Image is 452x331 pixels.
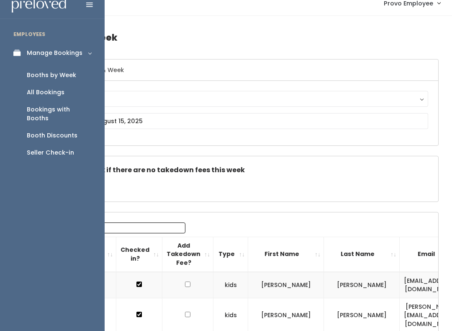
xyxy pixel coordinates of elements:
th: First Name: activate to sort column ascending [248,237,324,272]
h6: Select Location & Week [43,59,438,81]
th: Last Name: activate to sort column ascending [324,237,400,272]
div: Booths by Week [27,71,76,80]
div: All Bookings [27,88,64,97]
th: Type: activate to sort column ascending [213,237,248,272]
h4: Booths by Week [43,26,439,49]
div: Manage Bookings [27,49,82,57]
div: Bookings with Booths [27,105,91,123]
td: [PERSON_NAME] [324,272,400,298]
td: kids [213,272,248,298]
h5: Check this box if there are no takedown fees this week [53,166,428,174]
div: Seller Check-in [27,148,74,157]
td: [PERSON_NAME] [248,272,324,298]
div: Booth Discounts [27,131,77,140]
button: Provo [53,91,428,107]
th: Checked in?: activate to sort column ascending [116,237,162,272]
div: Provo [61,94,420,103]
input: Search: [79,222,185,233]
input: August 9 - August 15, 2025 [53,113,428,129]
label: Search: [48,222,185,233]
th: Add Takedown Fee?: activate to sort column ascending [162,237,213,272]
